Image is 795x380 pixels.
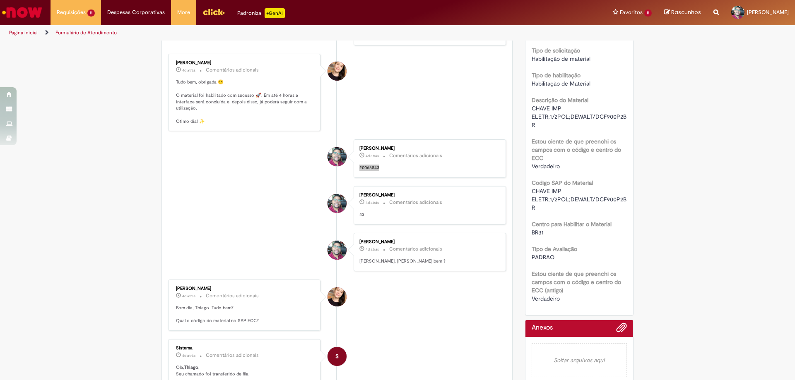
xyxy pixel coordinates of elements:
span: S [335,347,339,366]
a: Rascunhos [664,9,701,17]
span: More [177,8,190,17]
button: Adicionar anexos [616,322,627,337]
div: Thiago Melo De Lima E Silva [328,241,347,260]
small: Comentários adicionais [389,246,442,253]
small: Comentários adicionais [206,292,259,299]
span: Habilitação de Material [532,80,590,87]
time: 25/09/2025 09:03:54 [366,247,379,252]
span: 4d atrás [182,294,195,299]
ul: Trilhas de página [6,25,524,41]
span: 11 [644,10,652,17]
b: Descrição do Material [532,96,588,104]
b: Centro para Habilitar o Material [532,220,612,228]
p: Tudo bem, obrigada 🙂 O material foi habilitado com sucesso 🚀. Em até 4 horas a interface será con... [176,79,314,124]
span: CHAVE IMP ELETR;1/2POL;DEWALT/DCF900P2BR [532,105,626,129]
b: Codigo SAP do Material [532,179,593,186]
small: Comentários adicionais [389,152,442,159]
span: Rascunhos [671,8,701,16]
div: [PERSON_NAME] [176,286,314,291]
p: 20066843 [359,165,497,171]
div: [PERSON_NAME] [176,60,314,65]
b: Tipo de solicitação [532,47,580,54]
b: Tipo de habilitação [532,72,581,79]
p: Bom dia, Thiago. Tudo bem? Qual o código do material no SAP ECC? [176,305,314,324]
span: Habilitação de material [532,55,590,62]
span: CHAVE IMP ELETR;1/2POL;DEWALT/DCF900P2BR [532,187,626,211]
span: Verdadeiro [532,163,560,170]
p: [PERSON_NAME], [PERSON_NAME] bem ? [359,258,497,265]
div: Padroniza [237,8,285,18]
div: Thiago Melo De Lima E Silva [328,147,347,166]
div: Sabrina De Vasconcelos [328,287,347,306]
span: 4d atrás [366,200,379,205]
p: +GenAi [265,8,285,18]
span: BR31 [532,229,544,236]
time: 25/09/2025 09:34:02 [182,68,195,73]
span: Despesas Corporativas [107,8,165,17]
time: 25/09/2025 08:18:08 [182,353,195,358]
img: ServiceNow [1,4,43,21]
b: Tipo de Avaliação [532,245,577,253]
div: Sabrina De Vasconcelos [328,62,347,81]
span: 11 [87,10,95,17]
time: 25/09/2025 08:58:22 [182,294,195,299]
em: Soltar arquivos aqui [532,343,627,377]
div: System [328,347,347,366]
div: Thiago Melo De Lima E Silva [328,194,347,213]
b: Estou ciente de que preenchi os campos com o código e centro do ECC [532,138,621,162]
b: Estou ciente de que preenchi os campos com o código e centro do ECC (antigo) [532,270,621,294]
div: [PERSON_NAME] [359,193,497,198]
b: Thiago [184,364,198,370]
a: Página inicial [9,29,38,36]
h2: Anexos [532,324,553,332]
span: Requisições [57,8,86,17]
time: 25/09/2025 09:04:14 [366,153,379,158]
img: click_logo_yellow_360x200.png [202,6,225,18]
span: 4d atrás [366,247,379,252]
span: Verdadeiro [532,295,560,302]
span: 4d atrás [182,68,195,73]
span: PADRAO [532,253,554,261]
span: 4d atrás [182,353,195,358]
small: Comentários adicionais [206,352,259,359]
div: Sistema [176,346,314,351]
small: Comentários adicionais [206,67,259,74]
small: Comentários adicionais [389,199,442,206]
a: Formulário de Atendimento [55,29,117,36]
span: [PERSON_NAME] [747,9,789,16]
span: Favoritos [620,8,643,17]
div: [PERSON_NAME] [359,146,497,151]
div: [PERSON_NAME] [359,239,497,244]
p: 43 [359,211,497,218]
span: 4d atrás [366,153,379,158]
